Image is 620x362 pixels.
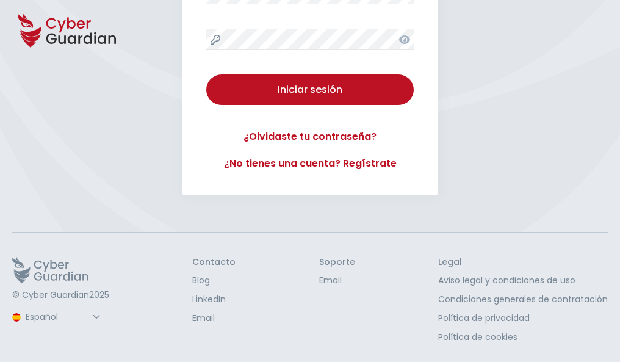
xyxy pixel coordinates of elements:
a: ¿No tienes una cuenta? Regístrate [206,156,414,171]
h3: Soporte [319,257,355,268]
a: ¿Olvidaste tu contraseña? [206,129,414,144]
a: Condiciones generales de contratación [438,293,608,306]
a: Aviso legal y condiciones de uso [438,274,608,287]
a: Email [319,274,355,287]
div: Iniciar sesión [215,82,405,97]
a: Política de privacidad [438,312,608,325]
a: Política de cookies [438,331,608,344]
button: Iniciar sesión [206,74,414,105]
h3: Contacto [192,257,236,268]
a: LinkedIn [192,293,236,306]
h3: Legal [438,257,608,268]
a: Email [192,312,236,325]
p: © Cyber Guardian 2025 [12,290,109,301]
a: Blog [192,274,236,287]
img: region-logo [12,313,21,322]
